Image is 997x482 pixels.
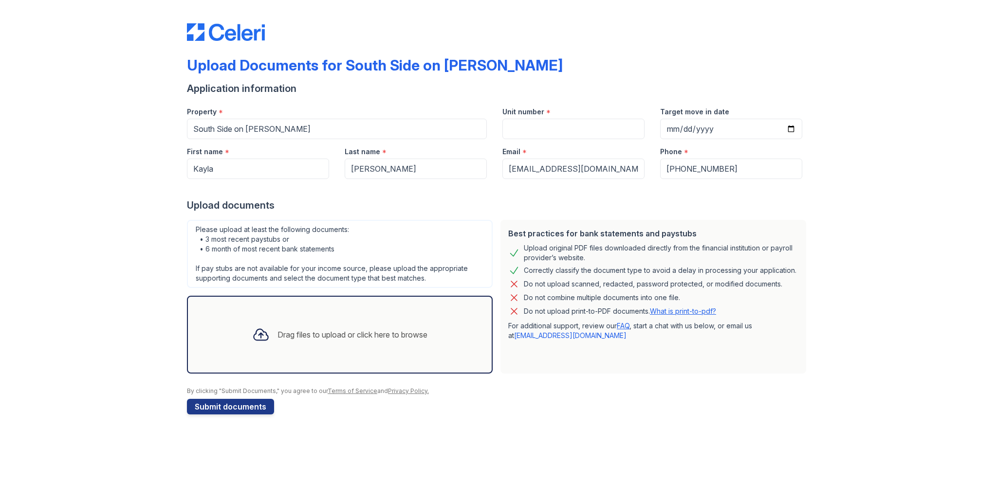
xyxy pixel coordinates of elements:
div: Do not combine multiple documents into one file. [524,292,680,303]
div: Best practices for bank statements and paystubs [508,228,798,239]
div: Drag files to upload or click here to browse [277,329,427,340]
div: Upload Documents for South Side on [PERSON_NAME] [187,56,563,74]
img: CE_Logo_Blue-a8612792a0a2168367f1c8372b55b34899dd931a85d93a1a3d3e32e68fde9ad4.png [187,23,265,41]
a: [EMAIL_ADDRESS][DOMAIN_NAME] [514,331,627,339]
label: Email [502,147,520,157]
p: For additional support, review our , start a chat with us below, or email us at [508,321,798,340]
button: Submit documents [187,399,274,414]
div: Upload original PDF files downloaded directly from the financial institution or payroll provider’... [524,243,798,263]
a: Privacy Policy. [388,387,429,394]
label: Last name [345,147,380,157]
a: FAQ [617,321,629,330]
label: Target move in date [660,107,729,117]
div: Application information [187,82,810,95]
div: Please upload at least the following documents: • 3 most recent paystubs or • 6 month of most rec... [187,220,493,288]
label: Unit number [502,107,544,117]
div: Correctly classify the document type to avoid a delay in processing your application. [524,265,796,276]
label: Property [187,107,217,117]
div: By clicking "Submit Documents," you agree to our and [187,387,810,395]
label: First name [187,147,223,157]
a: What is print-to-pdf? [650,307,716,315]
div: Do not upload scanned, redacted, password protected, or modified documents. [524,278,782,290]
label: Phone [660,147,682,157]
p: Do not upload print-to-PDF documents. [524,306,716,316]
div: Upload documents [187,198,810,212]
a: Terms of Service [328,387,377,394]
